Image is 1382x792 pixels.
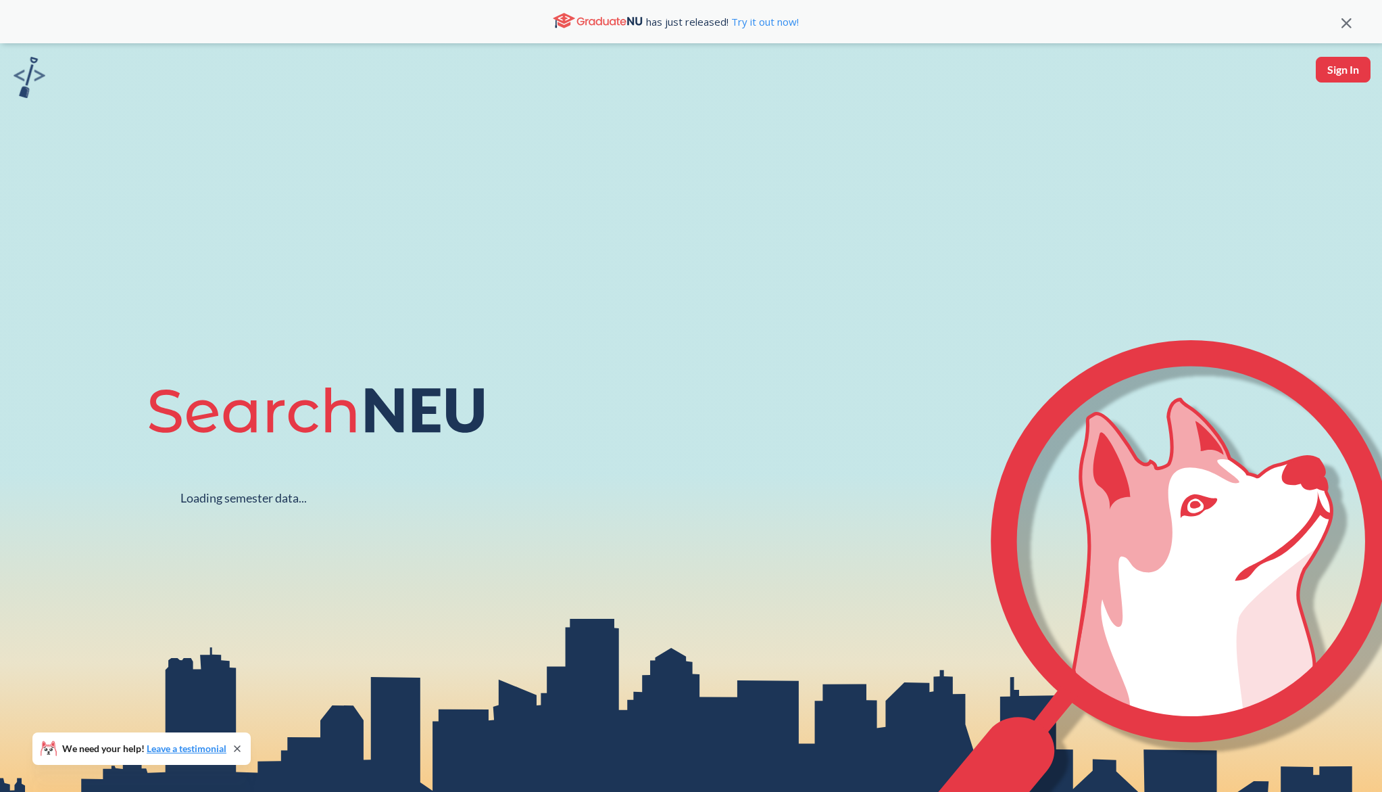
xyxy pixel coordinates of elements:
[646,14,799,29] span: has just released!
[14,57,45,98] img: sandbox logo
[62,744,226,753] span: We need your help!
[180,490,307,506] div: Loading semester data...
[147,743,226,754] a: Leave a testimonial
[729,15,799,28] a: Try it out now!
[1316,57,1371,83] button: Sign In
[14,57,45,102] a: sandbox logo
